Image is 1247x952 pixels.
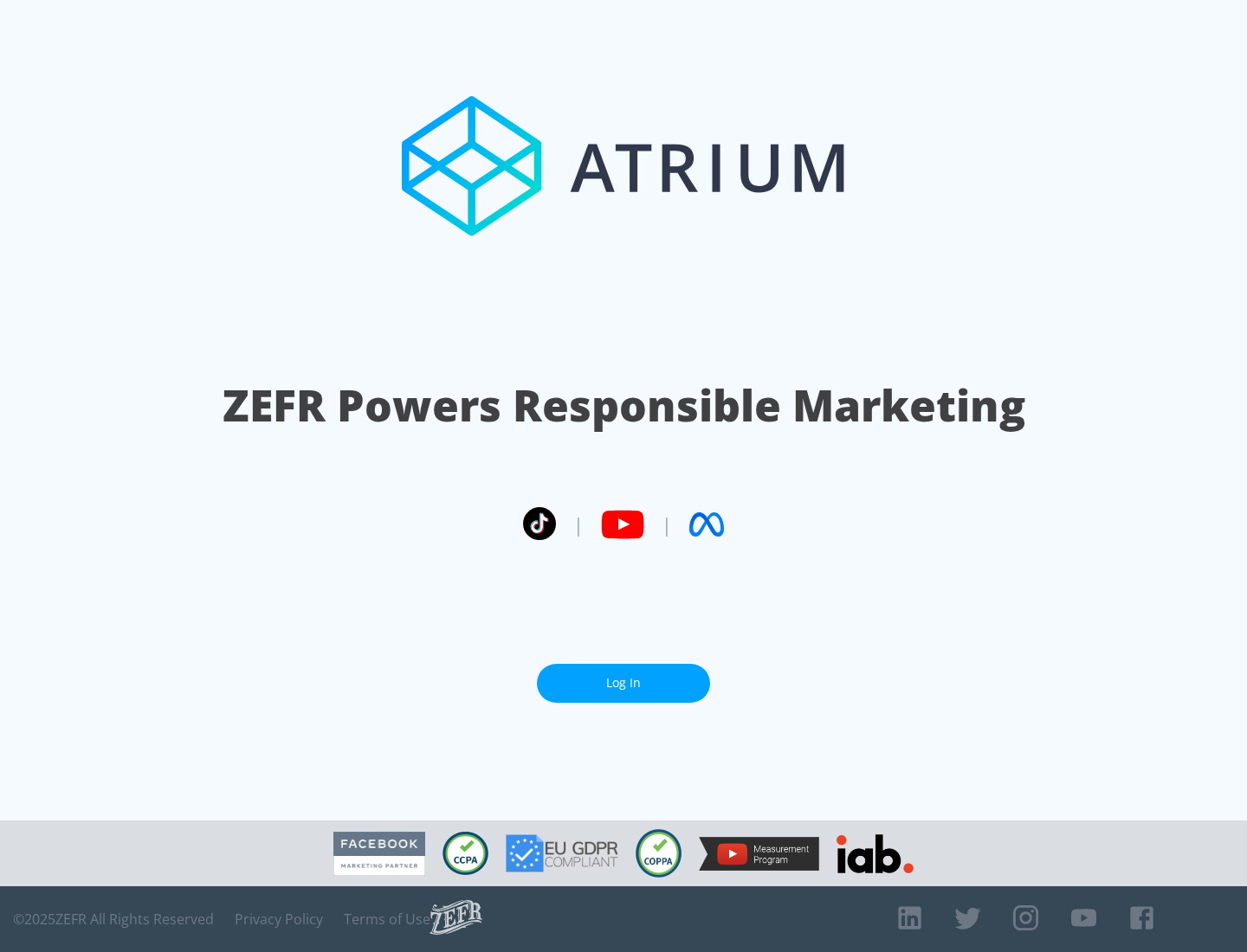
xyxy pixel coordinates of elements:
a: Terms of Use [344,910,430,928]
img: COPPA Compliant [636,829,682,878]
img: YouTube Measurement Program [699,837,819,871]
a: Log In [537,664,710,703]
a: Privacy Policy [235,910,323,928]
img: GDPR Compliant [506,834,618,872]
img: CCPA Compliant [443,832,488,875]
span: © 2025 ZEFR All Rights Reserved [13,910,214,928]
span: | [662,511,672,537]
span: | [573,511,584,537]
img: IAB [837,834,914,873]
img: Facebook Marketing Partner [333,832,425,876]
h1: ZEFR Powers Responsible Marketing [223,376,1025,435]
